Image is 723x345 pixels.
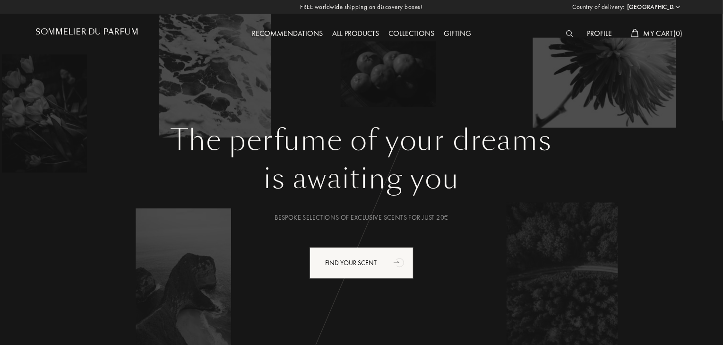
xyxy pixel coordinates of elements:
div: Gifting [439,28,476,40]
a: Gifting [439,28,476,38]
div: Collections [384,28,439,40]
div: Find your scent [310,247,413,279]
a: Find your scentanimation [302,247,421,279]
div: Bespoke selections of exclusive scents for just 20€ [43,213,680,223]
div: Recommendations [247,28,327,40]
img: search_icn_white.svg [566,30,573,37]
a: Recommendations [247,28,327,38]
a: Collections [384,28,439,38]
div: animation [390,253,409,272]
div: All products [327,28,384,40]
a: All products [327,28,384,38]
span: My Cart ( 0 ) [644,28,683,38]
h1: The perfume of your dreams [43,123,680,157]
div: Profile [583,28,617,40]
h1: Sommelier du Parfum [35,27,138,36]
img: cart_white.svg [631,29,639,37]
span: Country of delivery: [573,2,625,12]
a: Sommelier du Parfum [35,27,138,40]
div: is awaiting you [43,157,680,200]
a: Profile [583,28,617,38]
